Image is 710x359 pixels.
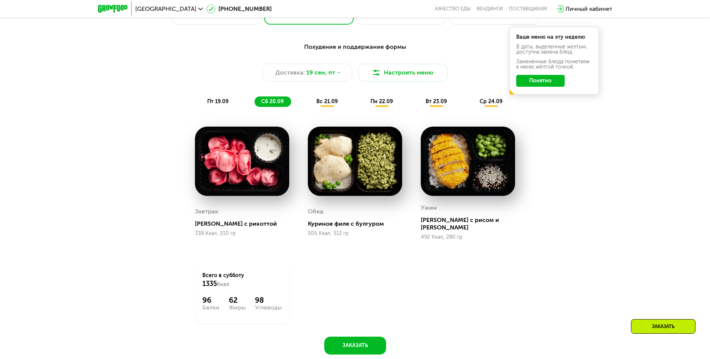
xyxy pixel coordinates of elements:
[308,206,324,217] div: Обед
[135,6,196,12] span: [GEOGRAPHIC_DATA]
[516,59,592,70] div: Заменённые блюда пометили в меню жёлтой точкой.
[229,305,246,311] div: Жиры
[207,98,228,105] span: пт 19.09
[324,337,386,355] button: Заказать
[426,98,447,105] span: вт 23.09
[217,281,229,287] span: Ккал
[308,231,402,236] div: 505 Ккал, 312 гр
[631,319,695,334] div: Заказать
[135,42,576,52] div: Похудение и поддержание формы
[435,6,471,12] a: Качество еды
[195,206,218,217] div: Завтрак
[202,296,220,305] div: 96
[421,202,437,213] div: Ужин
[255,305,282,311] div: Углеводы
[306,68,335,77] span: 19 сен, пт
[421,216,521,231] div: [PERSON_NAME] с рисом и [PERSON_NAME]
[206,4,272,13] a: [PHONE_NUMBER]
[308,220,408,228] div: Куриное филе с булгуром
[202,280,217,288] span: 1335
[509,6,547,12] div: поставщикам
[565,4,612,13] div: Личный кабинет
[195,231,289,236] div: 338 Ккал, 210 гр
[480,98,502,105] span: ср 24.09
[370,98,393,105] span: пн 22.09
[358,64,448,82] button: Настроить меню
[202,305,220,311] div: Белки
[516,44,592,55] div: В даты, выделенные желтым, доступна замена блюд.
[275,68,305,77] span: Доставка:
[516,75,565,87] button: Понятно
[477,6,503,12] a: Вендинги
[516,35,592,40] div: Ваше меню на эту неделю
[202,272,282,288] div: Всего в субботу
[261,98,284,105] span: сб 20.09
[255,296,282,305] div: 98
[316,98,338,105] span: вс 21.09
[229,296,246,305] div: 62
[421,234,515,240] div: 492 Ккал, 280 гр
[195,220,295,228] div: [PERSON_NAME] с рикоттой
